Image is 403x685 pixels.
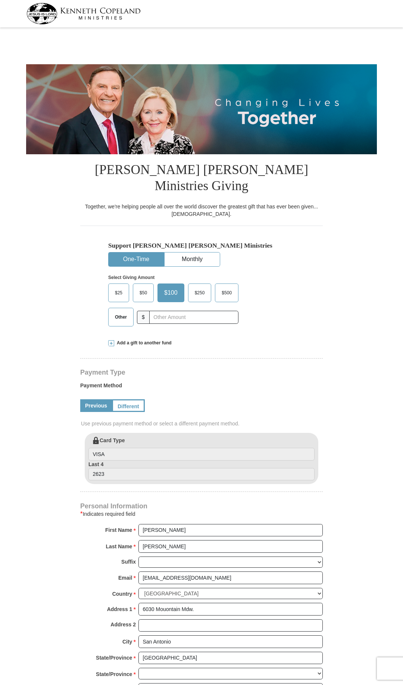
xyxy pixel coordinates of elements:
span: $250 [191,287,209,298]
a: Different [112,399,145,412]
button: One-Time [109,252,164,266]
strong: Address 1 [107,604,132,614]
img: kcm-header-logo.svg [26,3,141,24]
span: Use previous payment method or select a different payment method. [81,420,324,427]
h1: [PERSON_NAME] [PERSON_NAME] Ministries Giving [80,154,323,203]
label: Last 4 [88,461,315,481]
strong: Email [118,573,132,583]
span: $500 [218,287,235,298]
span: Add a gift to another fund [114,340,172,346]
strong: Select Giving Amount [108,275,154,280]
strong: Address 2 [110,619,136,630]
span: $100 [160,287,181,298]
strong: Suffix [121,557,136,567]
strong: City [122,636,132,647]
a: Previous [80,399,112,412]
strong: Country [112,589,132,599]
input: Last 4 [88,468,315,481]
label: Card Type [88,437,315,461]
label: Payment Method [80,382,323,393]
strong: State/Province [96,669,132,679]
span: $25 [111,287,126,298]
h4: Personal Information [80,503,323,509]
strong: Last Name [106,541,132,552]
strong: First Name [105,525,132,535]
h5: Support [PERSON_NAME] [PERSON_NAME] Ministries [108,242,295,249]
input: Card Type [88,448,315,461]
span: $50 [136,287,151,298]
div: Indicates required field [80,509,323,518]
strong: State/Province [96,653,132,663]
button: Monthly [165,252,220,266]
div: Together, we're helping people all over the world discover the greatest gift that has ever been g... [80,203,323,218]
span: Other [111,311,131,323]
input: Other Amount [149,311,238,324]
span: $ [137,311,150,324]
h4: Payment Type [80,369,323,375]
